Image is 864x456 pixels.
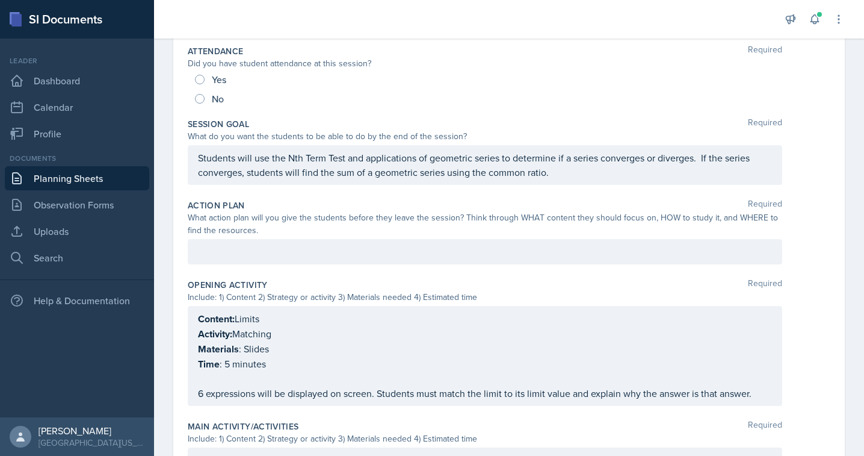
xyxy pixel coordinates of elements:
span: Required [748,420,782,433]
a: Profile [5,122,149,146]
p: Limits [198,311,772,326]
a: Search [5,246,149,270]
span: Yes [212,73,226,86]
div: [GEOGRAPHIC_DATA][US_STATE] in [GEOGRAPHIC_DATA] [39,437,144,449]
a: Observation Forms [5,193,149,217]
div: Leader [5,55,149,66]
a: Dashboard [5,69,149,93]
a: Calendar [5,95,149,119]
div: Include: 1) Content 2) Strategy or activity 3) Materials needed 4) Estimated time [188,291,782,304]
strong: Content: [198,312,235,326]
div: Did you have student attendance at this session? [188,57,782,70]
label: Opening Activity [188,279,268,291]
label: Main Activity/Activities [188,420,298,433]
span: Required [748,45,782,57]
label: Attendance [188,45,244,57]
div: Help & Documentation [5,289,149,313]
p: : 5 minutes [198,357,772,372]
span: Required [748,199,782,211]
span: No [212,93,224,105]
strong: Time [198,357,220,371]
div: Include: 1) Content 2) Strategy or activity 3) Materials needed 4) Estimated time [188,433,782,445]
strong: Activity: [198,327,232,341]
p: : Slides [198,342,772,357]
div: What action plan will you give the students before they leave the session? Think through WHAT con... [188,211,782,237]
a: Uploads [5,219,149,243]
p: 6 expressions will be displayed on screen. Students must match the limit to its limit value and e... [198,386,772,401]
label: Session Goal [188,118,249,130]
div: Documents [5,153,149,164]
strong: Materials [198,342,239,356]
div: [PERSON_NAME] [39,425,144,437]
p: Students will use the Nth Term Test and applications of geometric series to determine if a series... [198,151,772,180]
a: Planning Sheets [5,166,149,190]
div: What do you want the students to be able to do by the end of the session? [188,130,782,143]
label: Action Plan [188,199,245,211]
span: Required [748,118,782,130]
p: Matching [198,326,772,342]
span: Required [748,279,782,291]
